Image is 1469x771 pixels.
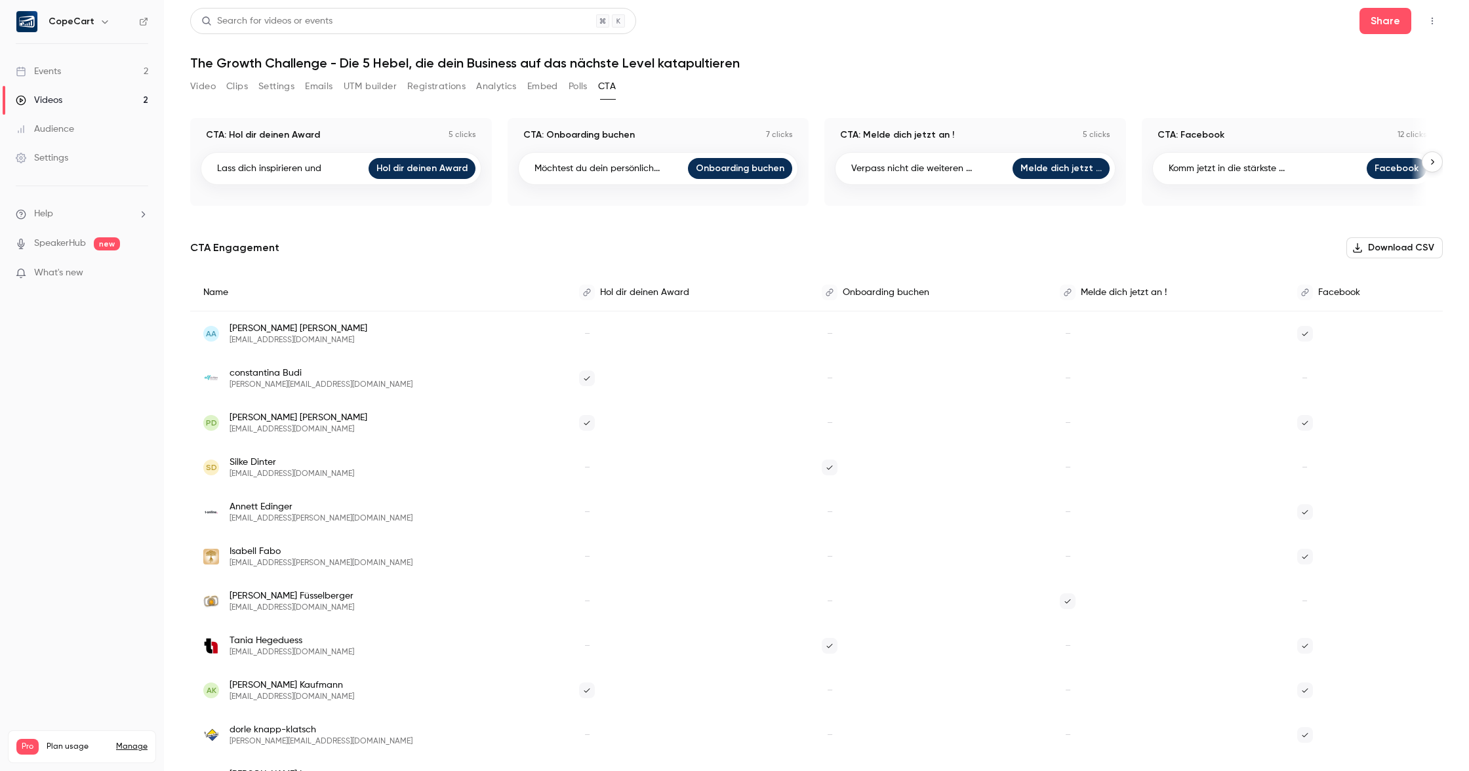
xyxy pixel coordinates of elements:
button: CTA [598,76,616,97]
div: Settings [16,151,68,165]
span: Hol dir deinen Award [600,288,689,297]
button: Download CSV [1346,237,1443,258]
span: new [94,237,120,250]
button: Polls [569,76,588,97]
span: [PERSON_NAME] [PERSON_NAME] [230,322,367,335]
span: – [1060,727,1076,743]
span: – [1060,326,1076,342]
span: – [822,549,837,564]
span: [EMAIL_ADDRESS][DOMAIN_NAME] [230,335,367,346]
h6: CopeCart [49,15,94,28]
button: Top Bar Actions [1422,10,1443,31]
span: – [1060,504,1076,520]
span: – [822,326,837,342]
span: Facebook [1318,288,1360,297]
button: Embed [527,76,558,97]
p: 7 clicks [766,130,793,140]
img: elfsichten.de [203,370,219,386]
span: What's new [34,266,83,280]
img: wienerfotoschule.at [203,593,219,609]
span: AA [206,328,216,340]
div: Name [190,274,566,311]
span: [EMAIL_ADDRESS][DOMAIN_NAME] [230,692,354,702]
span: – [579,549,595,564]
div: Audience [16,123,74,136]
span: – [1297,460,1313,475]
span: – [822,370,837,386]
p: 5 clicks [1083,130,1110,140]
span: – [1297,370,1313,386]
span: [EMAIL_ADDRESS][PERSON_NAME][DOMAIN_NAME] [230,513,413,524]
p: CTA: Facebook [1157,128,1224,142]
span: – [579,504,595,520]
a: Facebook [1367,158,1426,179]
span: – [822,727,837,743]
p: Verpass nicht die weiteren ... [851,162,972,175]
span: Melde dich jetzt an ! [1081,288,1167,297]
span: [PERSON_NAME] Füsselberger [230,589,354,603]
li: help-dropdown-opener [16,207,148,221]
img: sorgenfreiinvestieren.de [203,638,219,654]
span: Plan usage [47,741,108,752]
span: Tania Hegeduess [230,634,354,647]
p: Komm jetzt in die stärkste ... [1169,162,1285,175]
span: – [579,727,595,743]
span: Help [34,207,53,221]
span: [EMAIL_ADDRESS][DOMAIN_NAME] [230,603,354,613]
p: CTA Engagement [190,240,279,256]
span: [PERSON_NAME] [PERSON_NAME] [230,411,367,424]
span: – [579,460,595,475]
button: Share [1359,8,1411,34]
a: Hol dir deinen Award [369,158,475,179]
button: Analytics [476,76,517,97]
span: – [1060,415,1076,431]
span: – [1060,638,1076,654]
span: Annett Edinger [230,500,413,513]
span: – [822,593,837,609]
span: [PERSON_NAME][EMAIL_ADDRESS][DOMAIN_NAME] [230,736,413,747]
p: 12 clicks [1398,130,1427,140]
p: 5 clicks [449,130,476,140]
span: – [579,593,595,609]
span: – [1060,460,1076,475]
button: Clips [226,76,248,97]
div: Events [16,65,61,78]
span: – [822,682,837,698]
p: Möchtest du dein persönlich... [534,162,660,175]
span: Onboarding buchen [843,288,929,297]
span: – [579,638,595,654]
span: – [1297,593,1313,609]
a: Melde dich jetzt ... [1013,158,1110,179]
span: Isabell Fabo [230,545,413,558]
p: CTA: Melde dich jetzt an ! [840,128,954,142]
a: Manage [116,741,148,752]
span: – [1060,549,1076,564]
span: [EMAIL_ADDRESS][PERSON_NAME][DOMAIN_NAME] [230,558,413,568]
img: 8ung.info [203,727,219,743]
span: Pro [16,739,39,755]
button: Emails [305,76,332,97]
span: [PERSON_NAME][EMAIL_ADDRESS][DOMAIN_NAME] [230,380,413,390]
button: Settings [258,76,294,97]
span: [EMAIL_ADDRESS][DOMAIN_NAME] [230,647,354,658]
p: CTA: Onboarding buchen [523,128,635,142]
span: – [1060,682,1076,698]
span: [EMAIL_ADDRESS][DOMAIN_NAME] [230,424,367,435]
img: CopeCart [16,11,37,32]
span: constantina Budi [230,366,413,380]
button: Registrations [407,76,466,97]
span: [EMAIL_ADDRESS][DOMAIN_NAME] [230,469,354,479]
button: UTM builder [344,76,397,97]
span: Silke Dinter [230,456,354,469]
h1: The Growth Challenge - Die 5 Hebel, die dein Business auf das nächste Level katapultieren [190,55,1443,71]
div: Search for videos or events [201,14,332,28]
span: SD [206,462,217,473]
span: – [822,504,837,520]
img: isabell-fabo.com [203,549,219,564]
span: – [579,326,595,342]
div: Videos [16,94,62,107]
a: Onboarding buchen [688,158,792,179]
p: CTA: Hol dir deinen Award [206,128,320,142]
a: SpeakerHub [34,237,86,250]
button: Video [190,76,216,97]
